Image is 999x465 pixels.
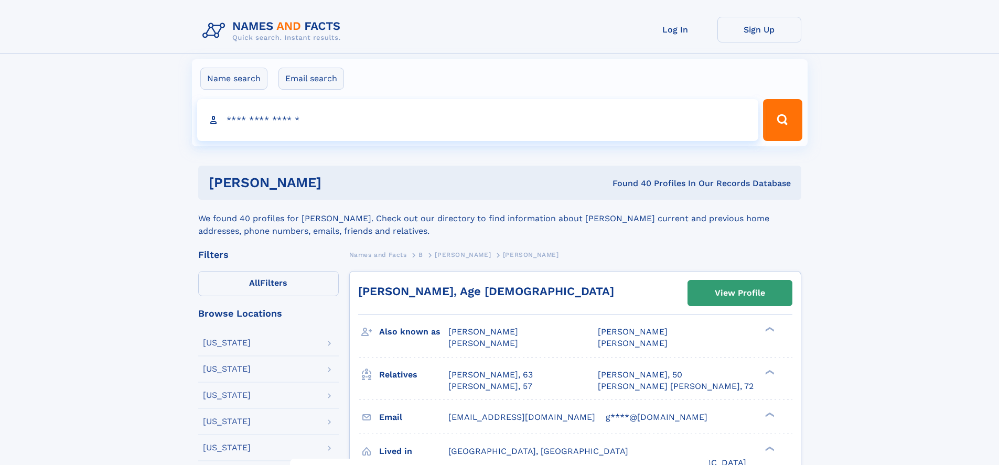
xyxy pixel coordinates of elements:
div: Browse Locations [198,309,339,318]
div: [US_STATE] [203,417,251,426]
div: View Profile [715,281,765,305]
label: Email search [278,68,344,90]
div: [US_STATE] [203,444,251,452]
span: [EMAIL_ADDRESS][DOMAIN_NAME] [448,412,595,422]
h3: Lived in [379,442,448,460]
h1: [PERSON_NAME] [209,176,467,189]
a: View Profile [688,280,792,306]
a: [PERSON_NAME] [435,248,491,261]
a: [PERSON_NAME], Age [DEMOGRAPHIC_DATA] [358,285,614,298]
a: Log In [633,17,717,42]
h3: Relatives [379,366,448,384]
h3: Email [379,408,448,426]
span: [PERSON_NAME] [598,338,668,348]
div: ❯ [762,445,775,452]
div: [US_STATE] [203,339,251,347]
button: Search Button [763,99,802,141]
a: [PERSON_NAME], 63 [448,369,533,381]
label: Name search [200,68,267,90]
div: We found 40 profiles for [PERSON_NAME]. Check out our directory to find information about [PERSON... [198,200,801,237]
div: ❯ [762,369,775,375]
span: All [249,278,260,288]
span: [PERSON_NAME] [448,327,518,337]
span: [GEOGRAPHIC_DATA], [GEOGRAPHIC_DATA] [448,446,628,456]
div: [US_STATE] [203,365,251,373]
label: Filters [198,271,339,296]
img: Logo Names and Facts [198,17,349,45]
span: [PERSON_NAME] [598,327,668,337]
a: [PERSON_NAME] [PERSON_NAME], 72 [598,381,754,392]
span: [PERSON_NAME] [503,251,559,258]
span: [PERSON_NAME] [435,251,491,258]
div: ❯ [762,326,775,333]
div: ❯ [762,411,775,418]
a: Sign Up [717,17,801,42]
a: Names and Facts [349,248,407,261]
span: [PERSON_NAME] [448,338,518,348]
a: B [418,248,423,261]
a: [PERSON_NAME], 50 [598,369,682,381]
h3: Also known as [379,323,448,341]
div: Filters [198,250,339,259]
a: [PERSON_NAME], 57 [448,381,532,392]
input: search input [197,99,759,141]
span: B [418,251,423,258]
div: [US_STATE] [203,391,251,399]
div: Found 40 Profiles In Our Records Database [467,178,791,189]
